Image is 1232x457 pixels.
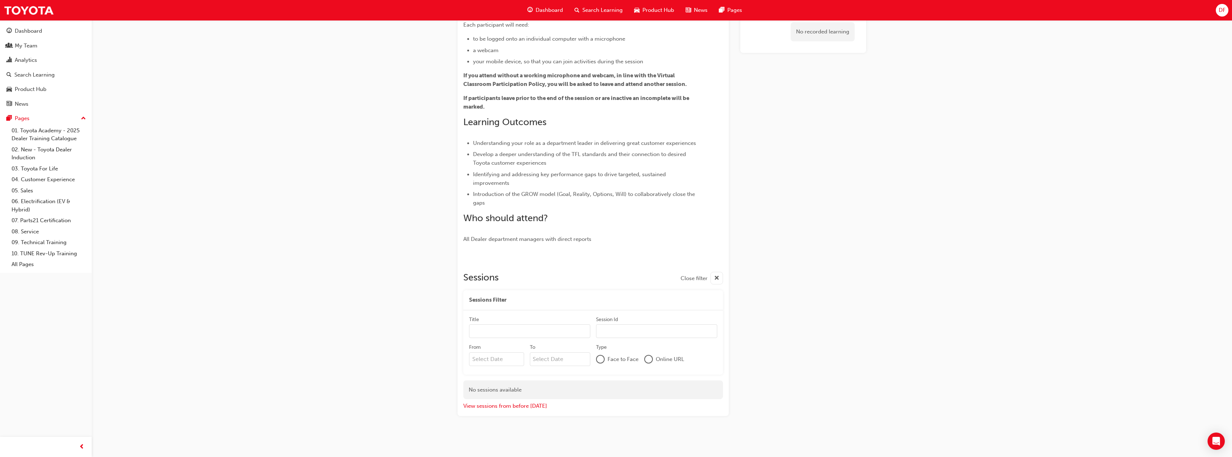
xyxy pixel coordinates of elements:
[694,6,708,14] span: News
[3,39,89,52] a: My Team
[9,259,89,270] a: All Pages
[473,151,687,166] span: Develop a deeper understanding of the TFL standards and their connection to desired Toyota custom...
[596,344,607,351] div: Type
[1208,433,1225,450] div: Open Intercom Messenger
[656,355,684,364] span: Online URL
[473,36,625,42] span: to be logged onto an individual computer with a microphone
[463,212,548,224] span: Who should attend?
[469,296,506,304] span: Sessions Filter
[3,112,89,125] button: Pages
[9,248,89,259] a: 10. TUNE Rev-Up Training
[473,58,643,65] span: your mobile device, so that you can join activities during the session
[1219,6,1226,14] span: DF
[569,3,628,18] a: search-iconSearch Learning
[3,23,89,112] button: DashboardMy TeamAnalyticsSearch LearningProduct HubNews
[6,101,12,108] span: news-icon
[3,54,89,67] a: Analytics
[3,68,89,82] a: Search Learning
[463,72,687,87] span: If you attend without a working microphone and webcam, in line with the Virtual Classroom Partici...
[527,6,533,15] span: guage-icon
[463,236,591,242] span: All Dealer department managers with direct reports
[3,97,89,111] a: News
[522,3,569,18] a: guage-iconDashboard
[15,56,37,64] div: Analytics
[9,226,89,237] a: 08. Service
[6,115,12,122] span: pages-icon
[1216,4,1228,17] button: DF
[9,185,89,196] a: 05. Sales
[463,95,690,110] span: If participants leave prior to the end of the session or are inactive an incomplete will be marked.
[469,352,524,366] input: From
[81,114,86,123] span: up-icon
[9,125,89,144] a: 01. Toyota Academy - 2025 Dealer Training Catalogue
[608,355,638,364] span: Face to Face
[473,47,499,54] span: a webcam
[714,274,719,283] span: cross-icon
[469,344,481,351] div: From
[9,144,89,163] a: 02. New - Toyota Dealer Induction
[14,71,55,79] div: Search Learning
[463,380,723,399] div: No sessions available
[3,24,89,38] a: Dashboard
[6,43,12,49] span: people-icon
[15,114,29,123] div: Pages
[15,100,28,108] div: News
[642,6,674,14] span: Product Hub
[530,352,591,366] input: To
[469,316,479,323] div: Title
[9,163,89,174] a: 03. Toyota For Life
[473,140,696,146] span: Understanding your role as a department leader in delivering great customer experiences
[681,274,708,283] span: Close filter
[463,116,546,128] span: Learning Outcomes
[9,237,89,248] a: 09. Technical Training
[727,6,742,14] span: Pages
[791,22,855,41] div: No recorded learning
[681,272,723,284] button: Close filter
[3,83,89,96] a: Product Hub
[15,85,46,93] div: Product Hub
[596,324,717,338] input: Session Id
[634,6,640,15] span: car-icon
[713,3,748,18] a: pages-iconPages
[530,344,535,351] div: To
[469,324,590,338] input: Title
[463,402,547,410] button: View sessions from before [DATE]
[6,57,12,64] span: chart-icon
[582,6,623,14] span: Search Learning
[473,191,696,206] span: Introduction of the GROW model (Goal, Reality, Options, Will) to collaboratively close the gaps
[574,6,579,15] span: search-icon
[6,86,12,93] span: car-icon
[9,196,89,215] a: 06. Electrification (EV & Hybrid)
[6,72,12,78] span: search-icon
[9,174,89,185] a: 04. Customer Experience
[536,6,563,14] span: Dashboard
[463,272,499,284] h2: Sessions
[79,443,85,452] span: prev-icon
[686,6,691,15] span: news-icon
[473,171,667,186] span: Identifying and addressing key performance gaps to drive targeted, sustained improvements
[680,3,713,18] a: news-iconNews
[463,22,529,28] span: Each participant will need:
[628,3,680,18] a: car-iconProduct Hub
[15,42,37,50] div: My Team
[4,2,54,18] img: Trak
[596,316,618,323] div: Session Id
[9,215,89,226] a: 07. Parts21 Certification
[6,28,12,35] span: guage-icon
[15,27,42,35] div: Dashboard
[719,6,724,15] span: pages-icon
